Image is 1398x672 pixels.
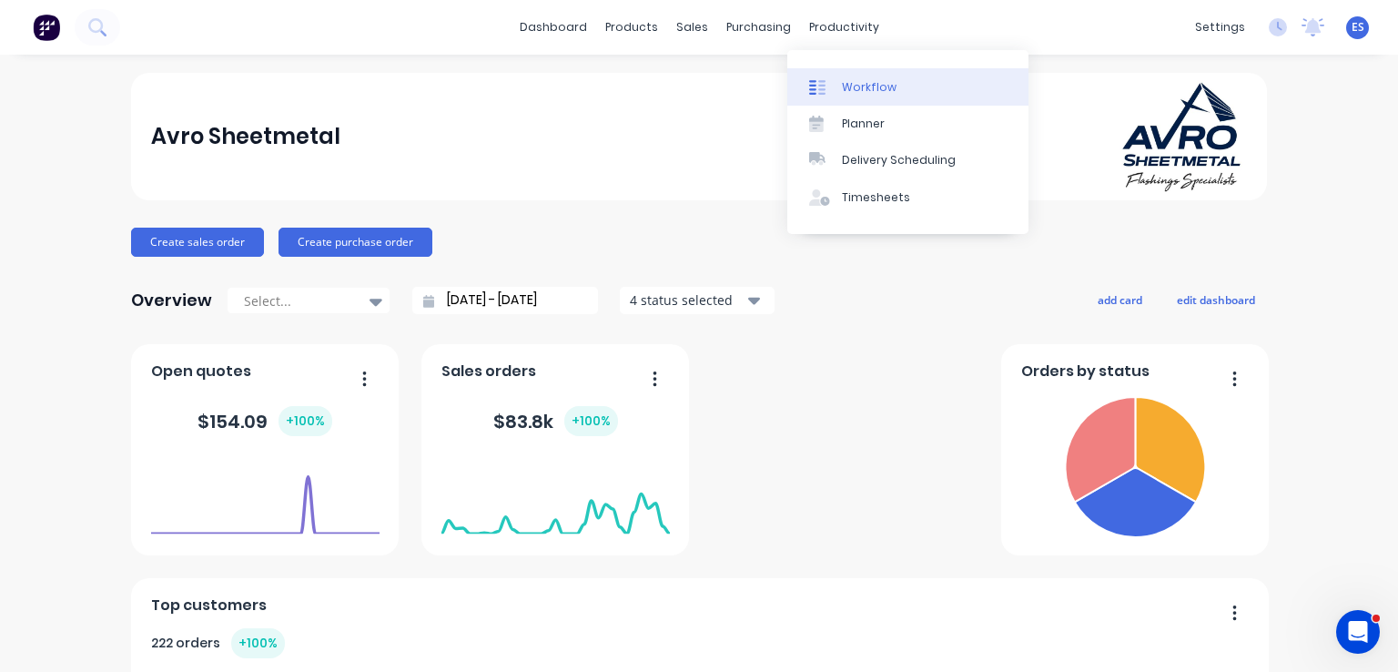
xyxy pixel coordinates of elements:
button: Create purchase order [279,228,432,257]
span: ES [1352,19,1364,36]
div: sales [667,14,717,41]
div: Timesheets [842,189,910,206]
div: Planner [842,116,885,132]
div: $ 83.8k [493,406,618,436]
img: Factory [33,14,60,41]
div: Workflow [842,79,897,96]
div: 4 status selected [630,290,745,310]
span: Orders by status [1021,361,1150,382]
a: Workflow [787,68,1028,105]
div: Avro Sheetmetal [151,118,340,155]
a: dashboard [511,14,596,41]
div: + 100 % [564,406,618,436]
div: settings [1186,14,1254,41]
div: + 100 % [231,628,285,658]
img: Avro Sheetmetal [1119,80,1247,193]
span: Open quotes [151,361,251,382]
div: Delivery Scheduling [842,152,956,168]
div: $ 154.09 [198,406,332,436]
div: purchasing [717,14,800,41]
span: Sales orders [441,361,536,382]
button: Create sales order [131,228,264,257]
div: productivity [800,14,888,41]
button: add card [1086,288,1154,311]
div: + 100 % [279,406,332,436]
a: Timesheets [787,179,1028,216]
a: Delivery Scheduling [787,142,1028,178]
span: Top customers [151,595,267,616]
iframe: Intercom live chat [1336,610,1380,654]
button: 4 status selected [620,287,775,314]
a: Planner [787,106,1028,142]
div: products [596,14,667,41]
div: Overview [131,282,212,319]
button: edit dashboard [1165,288,1267,311]
div: 222 orders [151,628,285,658]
